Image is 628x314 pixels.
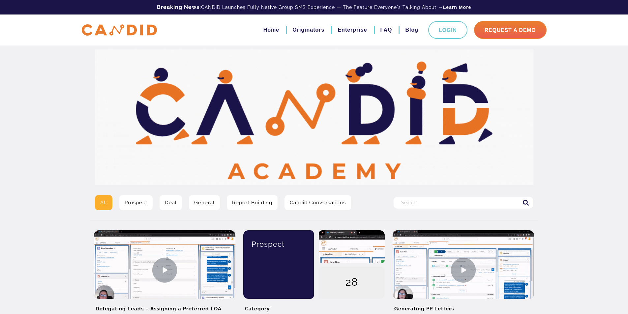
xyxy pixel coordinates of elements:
a: Report Building [227,195,278,210]
a: Learn More [443,4,471,11]
a: FAQ [380,24,392,36]
a: Blog [405,24,418,36]
a: Prospect [119,195,153,210]
div: 28 [319,267,385,300]
a: All [95,195,112,210]
img: CANDID APP [82,24,157,36]
img: Video Library Hero [95,49,533,185]
a: Enterprise [338,24,367,36]
h2: Delegating Leads – Assigning a Preferred LOA [94,299,235,314]
div: Prospect [248,230,309,258]
b: Breaking News: [157,4,201,10]
a: Candid Conversations [284,195,351,210]
a: General [189,195,220,210]
img: Delegating Leads – Assigning a Preferred LOA Video [94,230,235,310]
h2: Category [243,299,385,314]
a: Request A Demo [474,21,547,39]
a: Login [428,21,467,39]
img: Generating PP Letters Video [393,230,534,310]
a: Originators [292,24,324,36]
h2: Generating PP Letters [393,299,534,314]
a: Home [263,24,279,36]
a: Deal [160,195,182,210]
